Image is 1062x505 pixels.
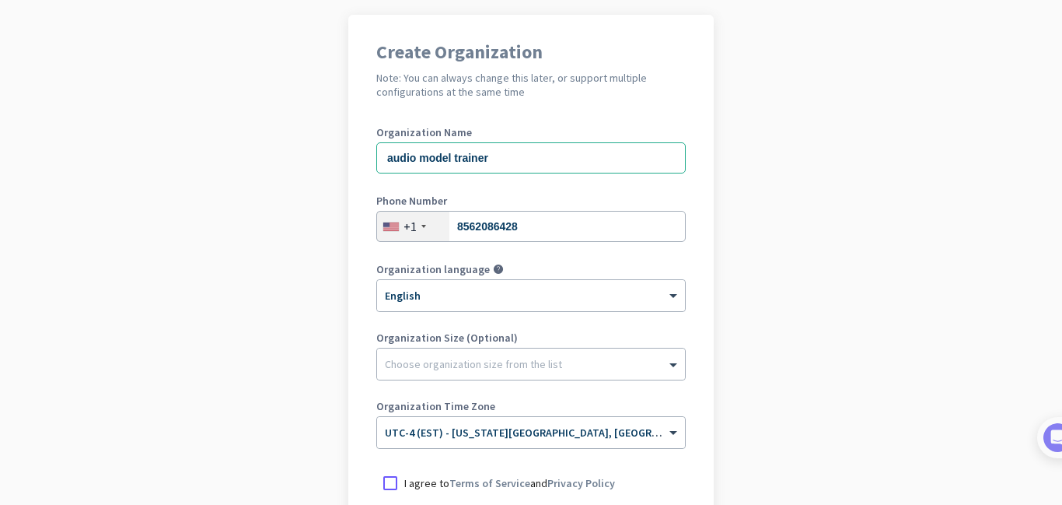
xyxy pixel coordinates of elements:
input: 201-555-0123 [376,211,686,242]
i: help [493,264,504,275]
p: I agree to and [404,475,615,491]
input: What is the name of your organization? [376,142,686,174]
label: Organization language [376,264,490,275]
h2: Note: You can always change this later, or support multiple configurations at the same time [376,71,686,99]
div: +1 [403,219,417,234]
label: Phone Number [376,195,686,206]
label: Organization Time Zone [376,401,686,412]
label: Organization Name [376,127,686,138]
a: Privacy Policy [547,476,615,490]
h1: Create Organization [376,43,686,61]
label: Organization Size (Optional) [376,332,686,343]
a: Terms of Service [449,476,530,490]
